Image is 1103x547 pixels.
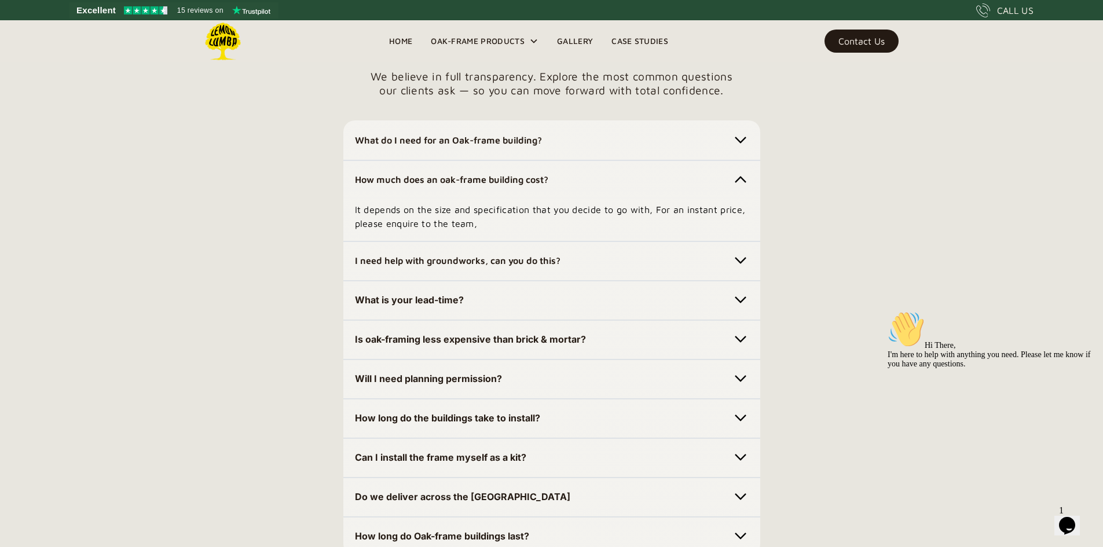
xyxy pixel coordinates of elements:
img: Chevron [732,528,749,544]
img: Chevron [732,252,749,269]
img: Chevron [732,292,749,308]
a: Gallery [548,32,602,50]
img: Trustpilot 4.5 stars [124,6,167,14]
span: Excellent [76,3,116,17]
strong: What do I need for an Oak-frame building? [355,135,542,145]
img: Chevron [732,331,749,347]
strong: I need help with groundworks, can you do this? [355,255,560,266]
img: Chevron [732,489,749,505]
img: Trustpilot logo [232,6,270,15]
span: Hi There, I'm here to help with anything you need. Please let me know if you have any questions. [5,35,208,62]
img: Chevron [732,132,749,148]
strong: How long do the buildings take to install? [355,412,540,424]
img: :wave: [5,5,42,42]
strong: Can I install the frame myself as a kit? [355,451,526,463]
a: See Lemon Lumba reviews on Trustpilot [69,2,279,19]
img: Chevron [732,410,749,426]
span: 15 reviews on [177,3,223,17]
p: It depends on the size and specification that you decide to go with, For an instant price, please... [355,203,749,230]
a: Home [380,32,422,50]
strong: Is oak-framing less expensive than brick & mortar? [355,333,586,345]
a: CALL US [976,3,1034,17]
div: 👋Hi There,I'm here to help with anything you need. Please let me know if you have any questions. [5,5,213,63]
img: Chevron [732,171,749,188]
div: Oak-Frame Products [431,34,525,48]
a: Contact Us [824,30,899,53]
img: Chevron [732,449,749,465]
strong: How long do Oak-frame buildings last? [355,530,529,542]
strong: Do we deliver across the [GEOGRAPHIC_DATA] [355,491,570,502]
iframe: chat widget [883,306,1091,495]
div: CALL US [997,3,1034,17]
strong: What is your lead-time? [355,294,464,306]
strong: How much does an oak-frame building cost? [355,174,548,185]
strong: Will I need planning permission? [355,373,502,384]
div: Oak-Frame Products [422,20,548,62]
iframe: chat widget [1054,501,1091,535]
img: Chevron [732,370,749,387]
a: Case Studies [602,32,677,50]
p: We believe in full transparency. Explore the most common questions our clients ask — so you can m... [371,69,732,97]
div: Contact Us [838,37,885,45]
